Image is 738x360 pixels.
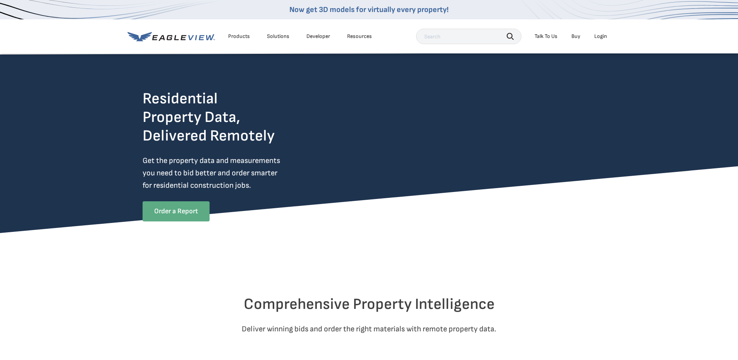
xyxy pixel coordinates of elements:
p: Deliver winning bids and order the right materials with remote property data. [143,323,596,335]
a: Buy [571,33,580,40]
p: Get the property data and measurements you need to bid better and order smarter for residential c... [143,154,312,192]
div: Solutions [267,33,289,40]
div: Login [594,33,607,40]
div: Talk To Us [535,33,557,40]
input: Search [416,29,521,44]
h2: Comprehensive Property Intelligence [143,295,596,314]
div: Products [228,33,250,40]
a: Developer [306,33,330,40]
div: Resources [347,33,372,40]
a: Now get 3D models for virtually every property! [289,5,449,14]
h2: Residential Property Data, Delivered Remotely [143,89,275,145]
a: Order a Report [143,201,210,221]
